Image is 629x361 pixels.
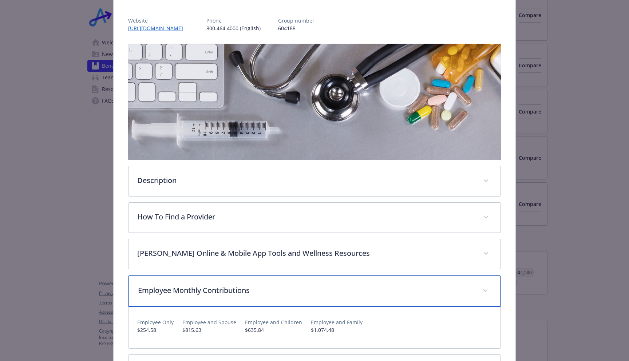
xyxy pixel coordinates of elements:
[137,326,174,334] p: $254.58
[128,44,501,160] img: banner
[128,203,501,233] div: How To Find a Provider
[182,318,236,326] p: Employee and Spouse
[138,285,474,296] p: Employee Monthly Contributions
[128,166,501,196] div: Description
[128,25,189,32] a: [URL][DOMAIN_NAME]
[278,24,314,32] p: 604188
[137,211,474,222] p: How To Find a Provider
[206,17,261,24] p: Phone
[206,24,261,32] p: 800.464.4000 (English)
[245,326,302,334] p: $635.84
[137,248,474,259] p: [PERSON_NAME] Online & Mobile App Tools and Wellness Resources
[137,175,474,186] p: Description
[128,239,501,269] div: [PERSON_NAME] Online & Mobile App Tools and Wellness Resources
[128,275,501,307] div: Employee Monthly Contributions
[278,17,314,24] p: Group number
[311,318,363,326] p: Employee and Family
[311,326,363,334] p: $1,074.48
[128,307,501,348] div: Employee Monthly Contributions
[137,318,174,326] p: Employee Only
[245,318,302,326] p: Employee and Children
[128,17,189,24] p: Website
[182,326,236,334] p: $815.63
